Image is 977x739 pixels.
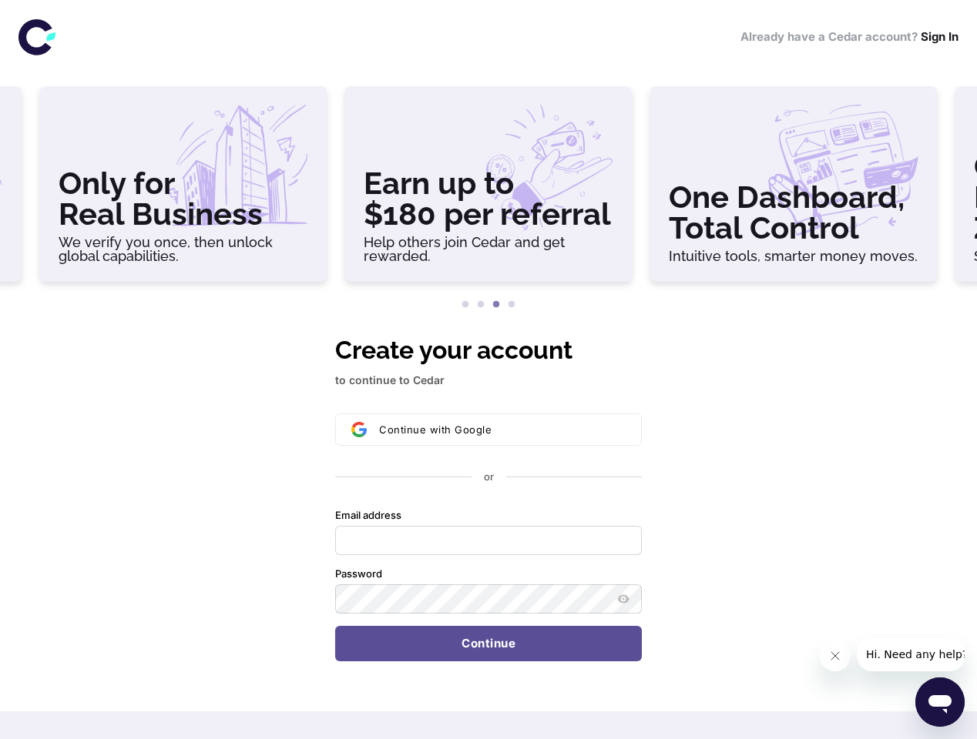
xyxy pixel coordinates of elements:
[669,182,918,243] h3: One Dashboard, Total Control
[364,168,613,229] h3: Earn up to $180 per referral
[379,423,492,436] span: Continue with Google
[740,28,959,46] h6: Already have a Cedar account?
[59,168,308,229] h3: Only for Real Business
[857,637,965,671] iframe: Message from company
[504,297,519,313] button: 4
[473,297,488,313] button: 2
[335,626,642,661] button: Continue
[364,236,613,263] h6: Help others join Cedar and get rewarded.
[59,236,308,263] h6: We verify you once, then unlock global capabilities.
[458,297,473,313] button: 1
[820,640,851,671] iframe: Close message
[614,590,633,608] button: Show password
[921,29,959,44] a: Sign In
[488,297,504,313] button: 3
[335,567,382,581] label: Password
[669,249,918,263] h6: Intuitive tools, smarter money moves.
[335,372,642,389] p: to continue to Cedar
[335,413,642,446] button: Sign in with GoogleContinue with Google
[915,677,965,727] iframe: Button to launch messaging window
[335,509,401,523] label: Email address
[351,422,367,437] img: Sign in with Google
[484,470,494,484] p: or
[9,11,111,23] span: Hi. Need any help?
[335,332,642,369] h1: Create your account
